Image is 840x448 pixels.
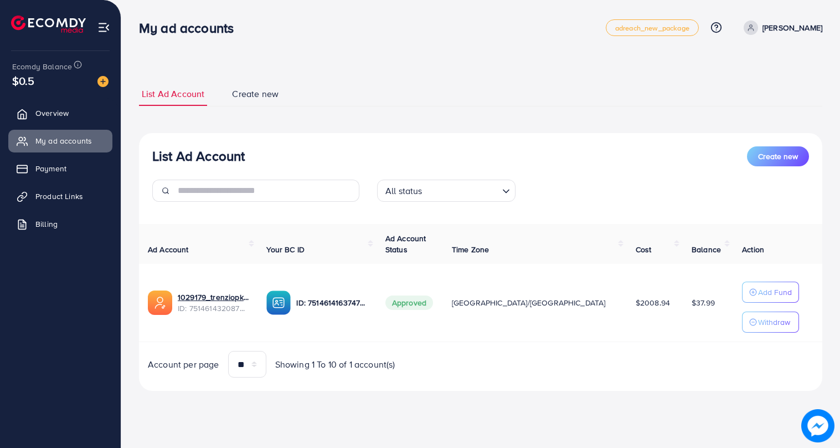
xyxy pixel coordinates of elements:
span: Cost [636,244,652,255]
p: Add Fund [758,286,792,299]
img: ic-ba-acc.ded83a64.svg [266,291,291,315]
span: Time Zone [452,244,489,255]
span: Overview [35,108,69,119]
a: 1029179_trenziopk_1749632491413 [178,292,249,303]
span: Ad Account Status [385,233,426,255]
p: ID: 7514614163747110913 [296,296,367,309]
span: All status [383,183,425,199]
span: Action [742,244,764,255]
img: menu [97,21,110,34]
input: Search for option [426,181,498,199]
span: Approved [385,296,433,310]
div: Search for option [377,180,516,202]
div: <span class='underline'>1029179_trenziopk_1749632491413</span></br>7514614320878059537 [178,292,249,314]
span: List Ad Account [142,88,204,100]
a: My ad accounts [8,130,112,152]
span: Balance [692,244,721,255]
h3: My ad accounts [139,20,243,36]
img: ic-ads-acc.e4c84228.svg [148,291,172,315]
span: $0.5 [12,73,35,89]
span: $37.99 [692,297,715,308]
span: Ad Account [148,244,189,255]
img: image [97,76,109,87]
img: logo [11,16,86,33]
a: [PERSON_NAME] [739,21,822,35]
button: Create new [747,146,809,166]
span: Your BC ID [266,244,305,255]
a: Payment [8,157,112,180]
button: Withdraw [742,312,799,333]
a: Overview [8,102,112,124]
span: Create new [232,88,279,100]
span: adreach_new_package [615,24,689,32]
h3: List Ad Account [152,148,245,164]
p: [PERSON_NAME] [762,21,822,34]
p: Withdraw [758,315,790,329]
span: Product Links [35,191,83,202]
span: My ad accounts [35,135,92,146]
span: Account per page [148,358,219,371]
span: [GEOGRAPHIC_DATA]/[GEOGRAPHIC_DATA] [452,297,606,308]
span: Ecomdy Balance [12,61,72,72]
img: image [801,409,834,442]
span: ID: 7514614320878059537 [178,303,249,314]
button: Add Fund [742,282,799,303]
span: Billing [35,218,58,230]
span: Payment [35,163,66,174]
span: $2008.94 [636,297,670,308]
a: Billing [8,213,112,235]
a: Product Links [8,185,112,207]
span: Showing 1 To 10 of 1 account(s) [275,358,395,371]
span: Create new [758,151,798,162]
a: adreach_new_package [606,19,699,36]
